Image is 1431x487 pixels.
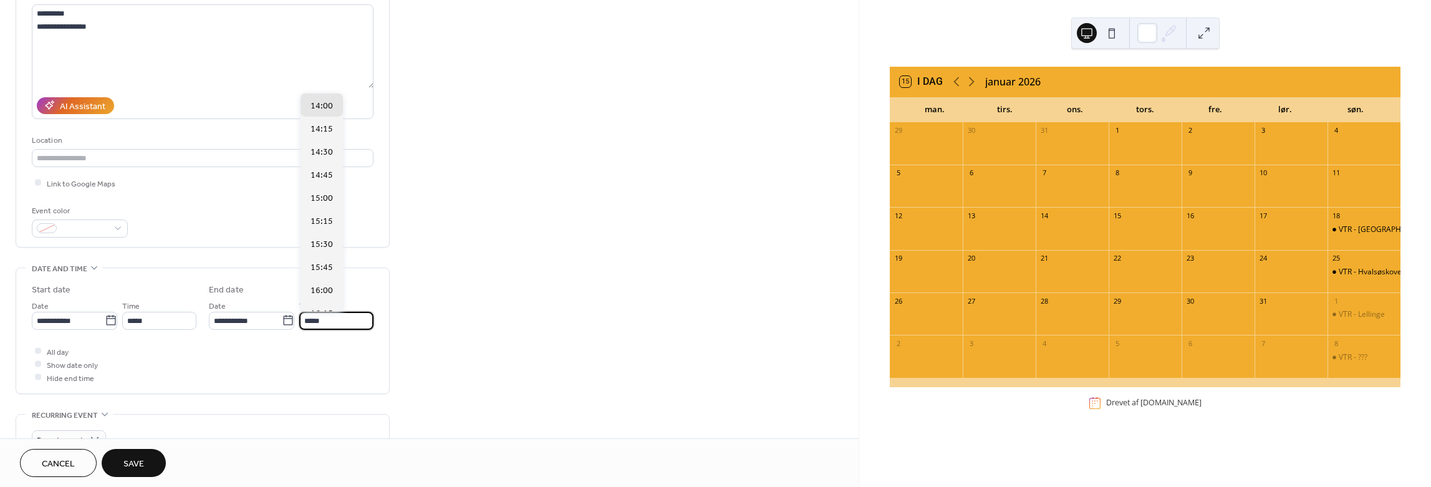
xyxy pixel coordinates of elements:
[894,339,903,348] div: 2
[966,296,976,306] div: 27
[311,122,333,135] span: 14:15
[1258,296,1268,306] div: 31
[32,409,98,422] span: Recurring event
[900,97,970,122] div: man.
[102,449,166,477] button: Save
[311,261,333,274] span: 15:45
[1185,126,1195,135] div: 2
[32,299,49,312] span: Date
[299,299,317,312] span: Time
[209,299,226,312] span: Date
[966,254,976,263] div: 20
[1185,339,1195,348] div: 6
[1258,254,1268,263] div: 24
[894,168,903,178] div: 5
[985,74,1041,89] div: januar 2026
[60,100,105,113] div: AI Assistant
[1140,398,1202,408] a: [DOMAIN_NAME]
[1331,254,1341,263] div: 25
[1250,97,1320,122] div: lør.
[1331,296,1341,306] div: 1
[1185,296,1195,306] div: 30
[47,372,94,385] span: Hide end time
[1110,97,1180,122] div: tors.
[32,263,87,276] span: Date and time
[894,211,903,220] div: 12
[894,126,903,135] div: 29
[209,284,244,297] div: End date
[1039,254,1049,263] div: 21
[20,449,97,477] button: Cancel
[1112,254,1122,263] div: 22
[1331,211,1341,220] div: 18
[37,433,84,447] span: Do not repeat
[966,168,976,178] div: 6
[122,299,140,312] span: Time
[1106,398,1202,408] div: Drevet af
[123,458,144,471] span: Save
[966,126,976,135] div: 30
[47,359,98,372] span: Show date only
[1331,168,1341,178] div: 11
[1039,296,1049,306] div: 28
[1327,352,1400,363] div: VTR - ???
[311,238,333,251] span: 15:30
[1185,168,1195,178] div: 9
[1339,267,1410,277] div: VTR - Hvalsøskovene
[1112,168,1122,178] div: 8
[1327,309,1400,320] div: VTR - Lellinge
[311,168,333,181] span: 14:45
[1321,97,1390,122] div: søn.
[1331,126,1341,135] div: 4
[1112,339,1122,348] div: 5
[1039,126,1049,135] div: 31
[894,254,903,263] div: 19
[311,215,333,228] span: 15:15
[42,458,75,471] span: Cancel
[47,345,69,359] span: All day
[32,134,371,147] div: Location
[894,296,903,306] div: 26
[1112,296,1122,306] div: 29
[1112,211,1122,220] div: 15
[311,99,333,112] span: 14:00
[1039,339,1049,348] div: 4
[32,205,125,218] div: Event color
[311,307,333,320] span: 16:15
[1112,126,1122,135] div: 1
[1039,168,1049,178] div: 7
[1327,267,1400,277] div: VTR - Hvalsøskovene
[1331,339,1341,348] div: 8
[1258,211,1268,220] div: 17
[1258,126,1268,135] div: 3
[37,97,114,114] button: AI Assistant
[311,284,333,297] span: 16:00
[966,339,976,348] div: 3
[1258,168,1268,178] div: 10
[970,97,1039,122] div: tirs.
[895,73,947,90] button: 15I dag
[1258,339,1268,348] div: 7
[1339,352,1367,363] div: VTR - ???
[1039,211,1049,220] div: 14
[1339,309,1385,320] div: VTR - Lellinge
[1040,97,1110,122] div: ons.
[966,211,976,220] div: 13
[1185,211,1195,220] div: 16
[311,191,333,205] span: 15:00
[1327,224,1400,235] div: VTR - Kulsbjerg
[32,284,70,297] div: Start date
[47,177,115,190] span: Link to Google Maps
[311,145,333,158] span: 14:30
[1185,254,1195,263] div: 23
[1180,97,1250,122] div: fre.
